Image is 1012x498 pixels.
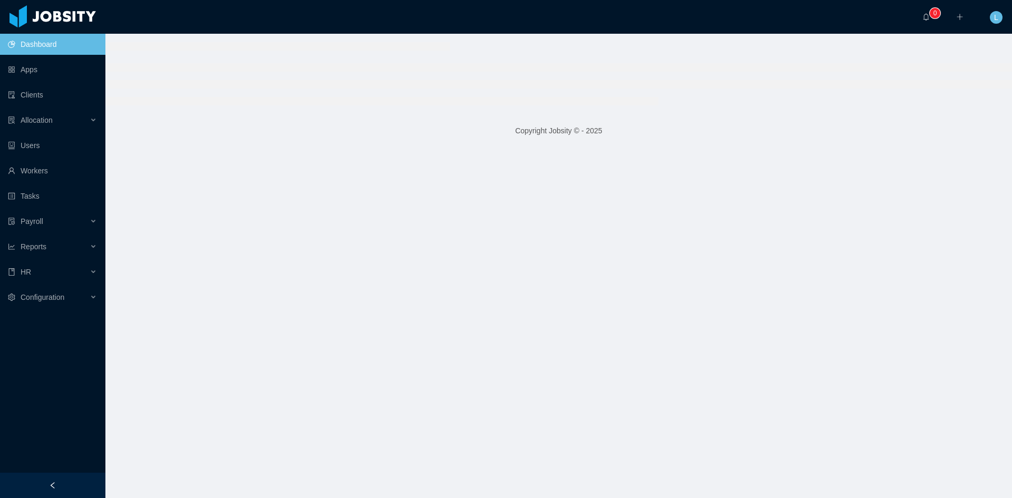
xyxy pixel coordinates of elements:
[8,218,15,225] i: icon: file-protect
[956,13,964,21] i: icon: plus
[105,113,1012,149] footer: Copyright Jobsity © - 2025
[994,11,998,24] span: L
[8,59,97,80] a: icon: appstoreApps
[21,116,53,124] span: Allocation
[21,293,64,301] span: Configuration
[922,13,930,21] i: icon: bell
[8,160,97,181] a: icon: userWorkers
[8,34,97,55] a: icon: pie-chartDashboard
[8,185,97,207] a: icon: profileTasks
[21,242,46,251] span: Reports
[8,135,97,156] a: icon: robotUsers
[21,268,31,276] span: HR
[8,116,15,124] i: icon: solution
[8,243,15,250] i: icon: line-chart
[8,268,15,276] i: icon: book
[21,217,43,226] span: Payroll
[8,294,15,301] i: icon: setting
[8,84,97,105] a: icon: auditClients
[930,8,940,18] sup: 0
